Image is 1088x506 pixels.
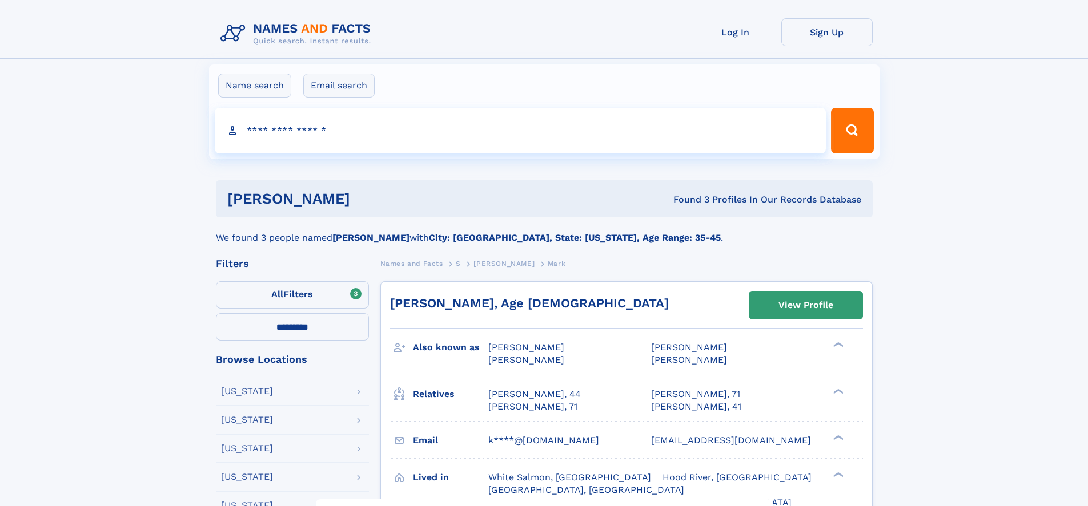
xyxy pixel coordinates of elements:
[271,289,283,299] span: All
[390,296,669,310] a: [PERSON_NAME], Age [DEMOGRAPHIC_DATA]
[413,431,488,450] h3: Email
[488,342,564,353] span: [PERSON_NAME]
[830,387,844,395] div: ❯
[488,388,581,400] a: [PERSON_NAME], 44
[749,292,862,319] a: View Profile
[651,342,727,353] span: [PERSON_NAME]
[221,415,273,424] div: [US_STATE]
[380,256,443,270] a: Names and Facts
[690,18,781,46] a: Log In
[651,435,811,446] span: [EMAIL_ADDRESS][DOMAIN_NAME]
[830,471,844,478] div: ❯
[215,108,826,153] input: search input
[332,232,409,243] b: [PERSON_NAME]
[488,472,651,483] span: White Salmon, [GEOGRAPHIC_DATA]
[831,108,873,153] button: Search Button
[227,192,512,206] h1: [PERSON_NAME]
[488,400,577,413] a: [PERSON_NAME], 71
[488,484,684,495] span: [GEOGRAPHIC_DATA], [GEOGRAPHIC_DATA]
[216,258,369,269] div: Filters
[216,18,380,49] img: Logo Names and Facts
[221,387,273,396] div: [US_STATE]
[830,341,844,349] div: ❯
[778,292,833,318] div: View Profile
[548,260,565,268] span: Mark
[218,74,291,98] label: Name search
[216,281,369,309] label: Filters
[303,74,375,98] label: Email search
[456,256,461,270] a: S
[413,468,488,487] h3: Lived in
[781,18,873,46] a: Sign Up
[216,217,873,245] div: We found 3 people named with .
[488,354,564,365] span: [PERSON_NAME]
[473,256,535,270] a: [PERSON_NAME]
[413,384,488,404] h3: Relatives
[413,338,488,357] h3: Also known as
[830,434,844,441] div: ❯
[651,354,727,365] span: [PERSON_NAME]
[221,444,273,453] div: [US_STATE]
[651,388,740,400] a: [PERSON_NAME], 71
[663,472,812,483] span: Hood River, [GEOGRAPHIC_DATA]
[216,354,369,365] div: Browse Locations
[651,400,741,413] a: [PERSON_NAME], 41
[473,260,535,268] span: [PERSON_NAME]
[221,472,273,481] div: [US_STATE]
[512,193,861,206] div: Found 3 Profiles In Our Records Database
[429,232,721,243] b: City: [GEOGRAPHIC_DATA], State: [US_STATE], Age Range: 35-45
[456,260,461,268] span: S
